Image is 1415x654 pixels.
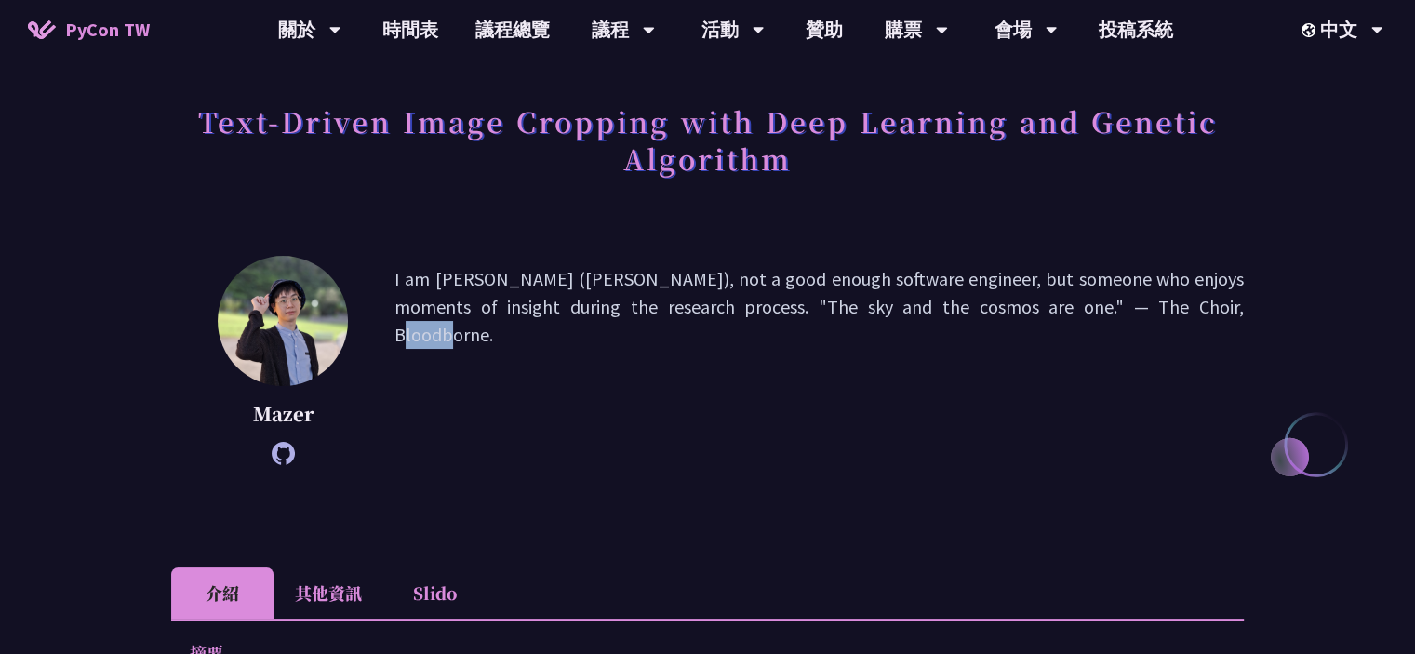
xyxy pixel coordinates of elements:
[9,7,168,53] a: PyCon TW
[383,567,486,619] li: Slido
[1302,23,1320,37] img: Locale Icon
[65,16,150,44] span: PyCon TW
[171,93,1244,186] h1: Text-Driven Image Cropping with Deep Learning and Genetic Algorithm
[218,256,348,386] img: Mazer
[394,265,1244,456] p: I am [PERSON_NAME] ([PERSON_NAME]), not a good enough software engineer, but someone who enjoys m...
[171,567,274,619] li: 介紹
[274,567,383,619] li: 其他資訊
[218,400,348,428] p: Mazer
[28,20,56,39] img: Home icon of PyCon TW 2025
